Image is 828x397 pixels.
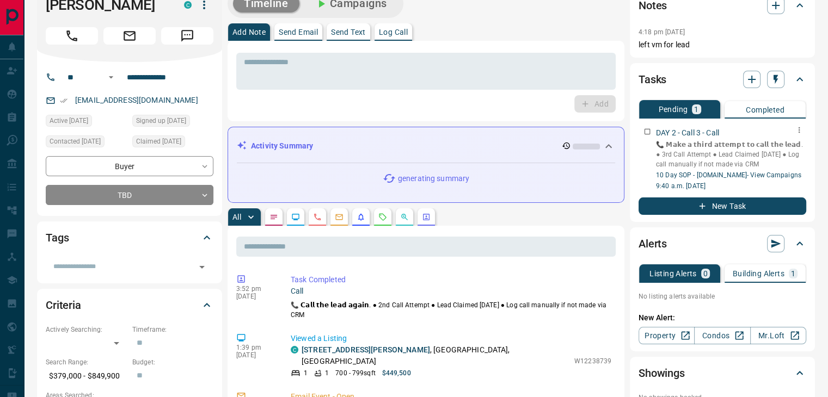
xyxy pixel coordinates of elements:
p: 1 [791,270,795,277]
p: New Alert: [639,312,806,324]
h2: Showings [639,364,685,382]
div: Tue Jul 14 2020 [132,115,213,130]
span: Signed up [DATE] [136,115,186,126]
p: DAY 2 - Call 3 - Call [656,127,719,139]
div: Activity Summary [237,136,615,156]
p: No listing alerts available [639,291,806,301]
p: $379,000 - $849,900 [46,367,127,385]
h2: Tags [46,229,69,246]
a: Mr.Loft [750,327,806,344]
svg: Calls [313,213,322,221]
p: 1:39 pm [236,344,274,351]
span: Claimed [DATE] [136,136,181,147]
div: Mon Aug 25 2025 [132,135,213,151]
a: Condos [694,327,750,344]
p: Send Text [331,28,366,36]
span: Call [46,27,98,45]
span: Active [DATE] [50,115,88,126]
p: Actively Searching: [46,325,127,334]
p: [DATE] [236,351,274,359]
p: $449,500 [382,368,411,378]
p: Add Note [232,28,266,36]
div: Thu Aug 28 2025 [46,115,127,130]
svg: Requests [378,213,387,221]
p: All [232,213,241,221]
p: Send Email [279,28,318,36]
div: Criteria [46,292,213,318]
p: 📞 𝗠𝗮𝗸𝗲 𝗮 𝘁𝗵𝗶𝗿𝗱 𝗮𝘁𝘁𝗲𝗺𝗽𝘁 𝘁𝗼 𝗰𝗮𝗹𝗹 𝘁𝗵𝗲 𝗹𝗲𝗮𝗱. ● 3rd Call Attempt ● Lead Claimed [DATE] ● Log call manu... [656,140,806,169]
p: Pending [658,106,688,113]
div: Buyer [46,156,213,176]
div: Tasks [639,66,806,92]
div: Alerts [639,231,806,257]
p: left vm for lead [639,39,806,51]
div: TBD [46,185,213,205]
p: Timeframe: [132,325,213,334]
p: Budget: [132,357,213,367]
p: 1 [304,368,308,378]
span: Email [103,27,156,45]
p: 0 [703,270,708,277]
p: 4:18 pm [DATE] [639,28,685,36]
span: Contacted [DATE] [50,136,101,147]
a: Property [639,327,695,344]
p: Search Range: [46,357,127,367]
p: Log Call [379,28,408,36]
p: Building Alerts [733,270,784,277]
p: , [GEOGRAPHIC_DATA], [GEOGRAPHIC_DATA] [302,344,569,367]
button: Open [194,259,210,275]
p: 📞 𝗖𝗮𝗹𝗹 𝘁𝗵𝗲 𝗹𝗲𝗮𝗱 𝗮𝗴𝗮𝗶𝗻. ● 2nd Call Attempt ● Lead Claimed [DATE] ‎● Log call manually if not made ... [291,300,611,320]
h2: Criteria [46,296,81,314]
button: Open [105,71,118,84]
div: condos.ca [184,1,192,9]
p: 700 - 799 sqft [335,368,375,378]
span: Message [161,27,213,45]
svg: Email Verified [60,97,68,104]
h2: Alerts [639,235,667,252]
p: Task Completed [291,274,611,286]
svg: Agent Actions [422,213,431,221]
p: Call [291,286,611,297]
div: Showings [639,360,806,386]
p: 1 [694,106,698,113]
div: condos.ca [291,346,298,353]
p: Completed [746,106,784,114]
p: 1 [325,368,329,378]
svg: Listing Alerts [357,213,365,221]
svg: Lead Browsing Activity [291,213,300,221]
p: 9:40 a.m. [DATE] [656,181,806,191]
p: W12238739 [574,356,611,366]
a: [STREET_ADDRESS][PERSON_NAME] [302,345,430,354]
svg: Notes [269,213,278,221]
p: Listing Alerts [649,270,697,277]
svg: Emails [335,213,344,221]
p: 3:52 pm [236,285,274,293]
p: [DATE] [236,293,274,300]
div: Tags [46,225,213,251]
div: Mon Aug 25 2025 [46,135,127,151]
p: generating summary [398,173,469,184]
p: Activity Summary [251,140,313,152]
a: [EMAIL_ADDRESS][DOMAIN_NAME] [75,96,198,104]
h2: Tasks [639,71,666,88]
a: 10 Day SOP - [DOMAIN_NAME]- View Campaigns [656,171,801,179]
button: New Task [639,197,806,215]
p: Viewed a Listing [291,333,611,344]
svg: Opportunities [400,213,409,221]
